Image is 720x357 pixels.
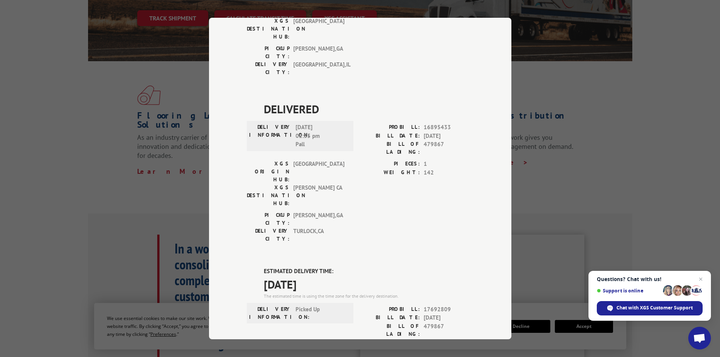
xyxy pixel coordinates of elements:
label: PIECES: [360,160,420,168]
label: WEIGHT: [360,168,420,177]
label: DELIVERY INFORMATION: [249,305,292,321]
span: DELIVERED [264,100,474,117]
label: BILL OF LADING: [360,140,420,156]
span: [PERSON_NAME] CA [293,184,344,207]
span: Chat with XGS Customer Support [616,304,693,311]
span: [PERSON_NAME] , GA [293,211,344,227]
span: [DATE] [264,276,474,293]
label: PICKUP CITY: [247,45,290,60]
span: [DATE] [424,132,474,141]
span: Questions? Chat with us! [597,276,703,282]
label: PROBILL: [360,305,420,314]
label: ESTIMATED DELIVERY TIME: [264,267,474,276]
span: 16895433 [424,123,474,132]
span: [GEOGRAPHIC_DATA] [293,17,344,41]
span: [GEOGRAPHIC_DATA] , IL [293,60,344,76]
span: TURLOCK , CA [293,227,344,243]
label: XGS ORIGIN HUB: [247,160,290,184]
div: Chat with XGS Customer Support [597,301,703,315]
label: DELIVERY INFORMATION: [249,123,292,149]
span: [GEOGRAPHIC_DATA] [293,160,344,184]
span: [DATE] 02:35 pm Pall [296,123,347,149]
span: Close chat [696,275,705,284]
span: 479867 [424,322,474,338]
span: [DATE] [424,314,474,322]
label: XGS DESTINATION HUB: [247,17,290,41]
label: DELIVERY CITY: [247,60,290,76]
label: XGS DESTINATION HUB: [247,184,290,207]
span: 17692809 [424,305,474,314]
div: The estimated time is using the time zone for the delivery destination. [264,293,474,300]
label: DELIVERY CITY: [247,227,290,243]
div: Open chat [688,327,711,349]
span: Picked Up [296,305,347,321]
label: BILL OF LADING: [360,322,420,338]
span: Support is online [597,288,660,294]
span: 142 [424,168,474,177]
label: BILL DATE: [360,132,420,141]
label: PROBILL: [360,123,420,132]
label: PICKUP CITY: [247,211,290,227]
label: BILL DATE: [360,314,420,322]
span: 479867 [424,140,474,156]
span: [PERSON_NAME] , GA [293,45,344,60]
span: 1 [424,160,474,168]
